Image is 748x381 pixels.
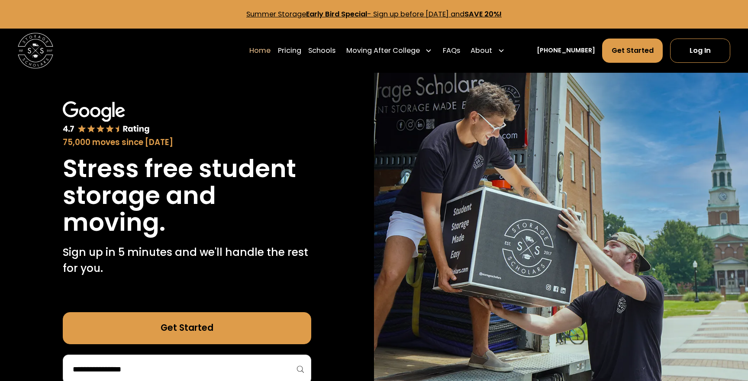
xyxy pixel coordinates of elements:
[670,39,730,62] a: Log In
[18,33,53,68] img: Storage Scholars main logo
[342,38,435,63] div: Moving After College
[308,38,335,63] a: Schools
[471,45,492,56] div: About
[63,245,311,277] p: Sign up in 5 minutes and we'll handle the rest for you.
[602,39,663,62] a: Get Started
[18,33,53,68] a: home
[464,9,502,19] strong: SAVE 20%!
[537,46,595,55] a: [PHONE_NUMBER]
[63,155,311,236] h1: Stress free student storage and moving.
[346,45,420,56] div: Moving After College
[306,9,367,19] strong: Early Bird Special
[443,38,460,63] a: FAQs
[467,38,508,63] div: About
[278,38,301,63] a: Pricing
[249,38,271,63] a: Home
[63,136,311,149] div: 75,000 moves since [DATE]
[246,9,502,19] a: Summer StorageEarly Bird Special- Sign up before [DATE] andSAVE 20%!
[63,312,311,344] a: Get Started
[63,101,150,135] img: Google 4.7 star rating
